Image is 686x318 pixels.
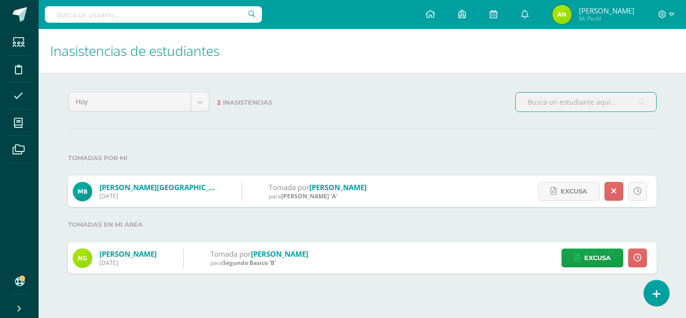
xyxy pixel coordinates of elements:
[217,99,221,106] span: 2
[269,182,309,192] span: Tomada por
[538,182,600,201] a: Excusa
[50,41,220,60] span: Inasistencias de estudiantes
[210,259,308,267] div: para
[579,14,634,23] span: Mi Perfil
[99,192,215,200] div: [DATE]
[269,192,367,200] div: para
[552,5,572,24] img: 0e30a1b9d0f936b016857a7067cac0ae.png
[76,93,183,111] span: Hoy
[99,182,231,192] a: [PERSON_NAME][GEOGRAPHIC_DATA]
[73,249,92,268] img: 9cf2a383d964bb675400ae77d7a22851.png
[69,93,209,111] a: Hoy
[210,249,251,259] span: Tomada por
[68,148,657,168] label: Tomadas por mi
[584,249,611,267] span: Excusa
[579,6,634,15] span: [PERSON_NAME]
[223,99,272,106] span: Inasistencias
[45,6,262,23] input: Busca un usuario...
[562,249,623,267] a: Excusa
[516,93,656,111] input: Busca un estudiante aquí...
[73,182,92,201] img: eb884a420e897f644919cc52c2d2fad5.png
[309,182,367,192] a: [PERSON_NAME]
[281,192,337,200] span: [PERSON_NAME] 'A'
[223,259,276,267] span: Segundo Basico 'B'
[99,249,157,259] a: [PERSON_NAME]
[68,215,657,235] label: Tomadas en mi área
[251,249,308,259] a: [PERSON_NAME]
[99,259,157,267] div: [DATE]
[561,182,587,200] span: Excusa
